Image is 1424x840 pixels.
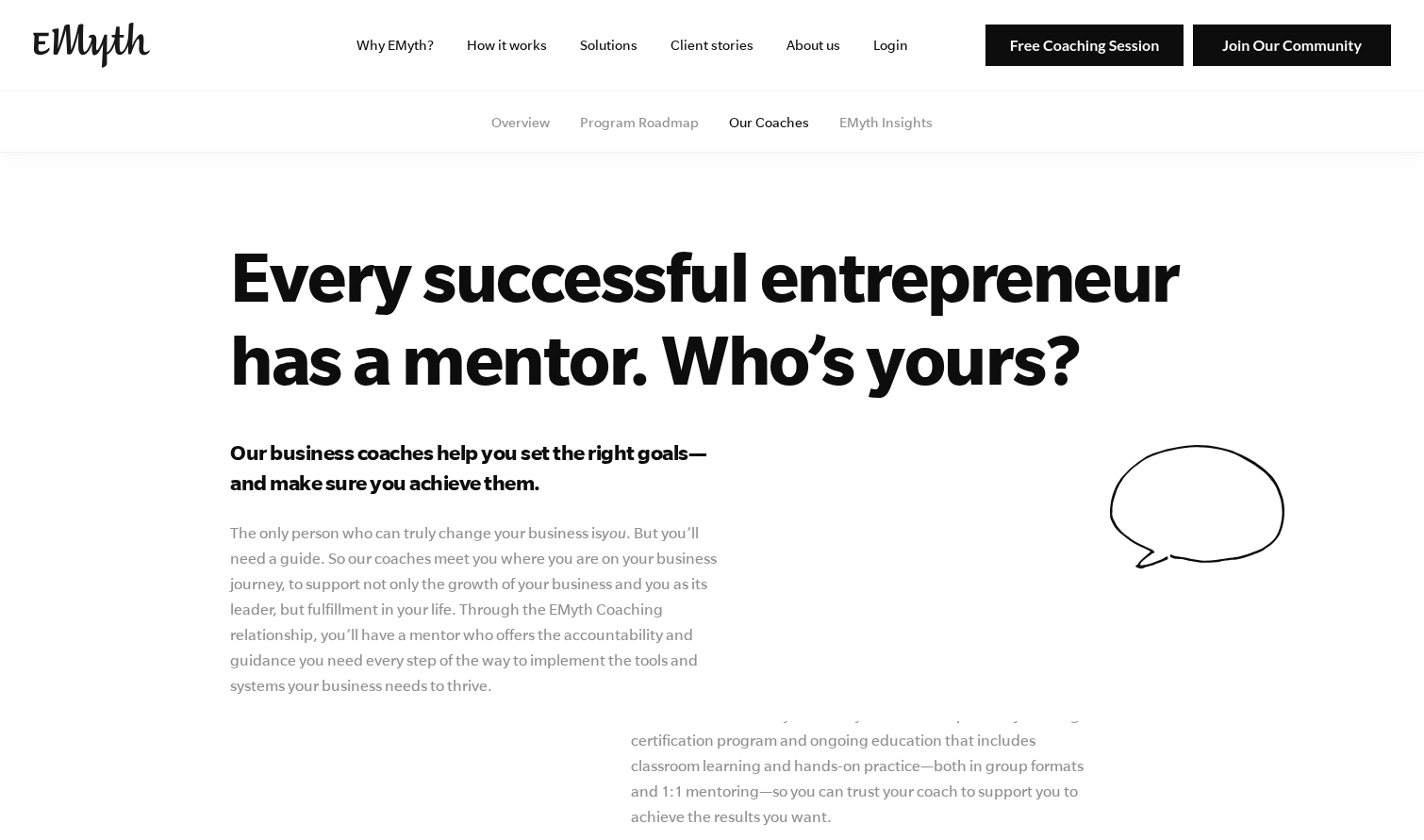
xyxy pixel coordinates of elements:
a: Program Roadmap [580,115,699,130]
img: EMyth [33,23,150,68]
img: Join Our Community [1193,25,1391,67]
h1: Every successful entrepreneur has a mentor. Who’s yours? [230,234,1285,400]
a: Overview [491,115,550,130]
a: Our Coaches [729,115,809,130]
img: Free Coaching Session [985,25,1184,67]
h3: Our business coaches help you set the right goals—and make sure you achieve them. [230,437,725,498]
i: you [602,524,626,541]
p: The only person who can truly change your business is . But you’ll need a guide. So our coaches m... [230,520,725,699]
a: EMyth Insights [839,115,933,130]
p: Our coaches are trained in both Our Approach and our comprehensive curriculum and we’re proud to ... [631,651,1089,830]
